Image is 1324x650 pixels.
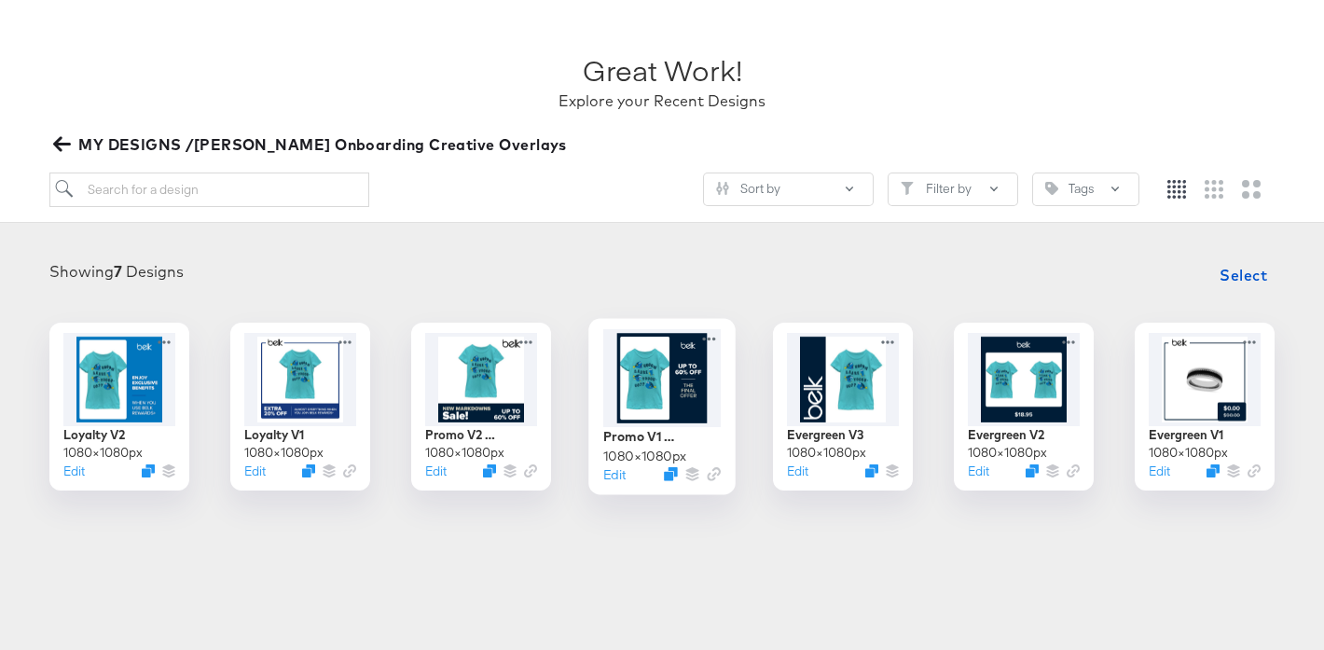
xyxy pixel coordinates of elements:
[63,444,143,462] div: 1080 × 1080 px
[716,182,729,195] svg: Sliders
[583,50,742,90] div: Great Work!
[773,323,913,491] div: Evergreen V31080×1080pxEditDuplicate
[703,173,874,206] button: SlidersSort by
[1149,426,1223,444] div: Evergreen V1
[901,182,914,195] svg: Filter
[57,131,567,158] span: MY DESIGNS /[PERSON_NAME] Onboarding Creative Overlays
[244,444,324,462] div: 1080 × 1080 px
[244,463,266,480] button: Edit
[63,463,85,480] button: Edit
[559,90,765,112] div: Explore your Recent Designs
[888,173,1018,206] button: FilterFilter by
[63,426,125,444] div: Loyalty V2
[142,464,155,477] svg: Duplicate
[1067,464,1080,477] svg: Link
[588,318,736,494] div: Promo V1 Evergreen1080×1080pxEditDuplicate
[787,463,808,480] button: Edit
[411,323,551,491] div: Promo V2 Evergreen1080×1080pxEditDuplicate
[787,444,866,462] div: 1080 × 1080 px
[664,467,678,481] svg: Duplicate
[343,464,356,477] svg: Link
[524,464,537,477] svg: Link
[1220,262,1267,288] span: Select
[49,131,574,158] button: MY DESIGNS /[PERSON_NAME] Onboarding Creative Overlays
[425,426,537,444] div: Promo V2 Evergreen
[1205,180,1223,199] svg: Medium grid
[968,444,1047,462] div: 1080 × 1080 px
[968,463,989,480] button: Edit
[1045,182,1058,195] svg: Tag
[425,444,504,462] div: 1080 × 1080 px
[1135,323,1275,491] div: Evergreen V11080×1080pxEditDuplicate
[968,426,1044,444] div: Evergreen V2
[707,467,721,481] svg: Link
[244,426,304,444] div: Loyalty V1
[49,173,369,207] input: Search for a design
[1248,464,1261,477] svg: Link
[1212,256,1275,294] button: Select
[114,262,122,281] strong: 7
[1032,173,1139,206] button: TagTags
[425,463,447,480] button: Edit
[302,464,315,477] svg: Duplicate
[865,464,878,477] svg: Duplicate
[483,464,496,477] svg: Duplicate
[1242,180,1261,199] svg: Large grid
[787,426,863,444] div: Evergreen V3
[603,427,721,445] div: Promo V1 Evergreen
[230,323,370,491] div: Loyalty V11080×1080pxEditDuplicate
[49,323,189,491] div: Loyalty V21080×1080pxEditDuplicate
[1207,464,1220,477] svg: Duplicate
[1026,464,1039,477] svg: Duplicate
[49,261,184,283] div: Showing Designs
[954,323,1094,491] div: Evergreen V21080×1080pxEditDuplicate
[603,465,626,483] button: Edit
[1167,180,1186,199] svg: Small grid
[603,446,686,463] div: 1080 × 1080 px
[1149,463,1170,480] button: Edit
[1149,444,1228,462] div: 1080 × 1080 px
